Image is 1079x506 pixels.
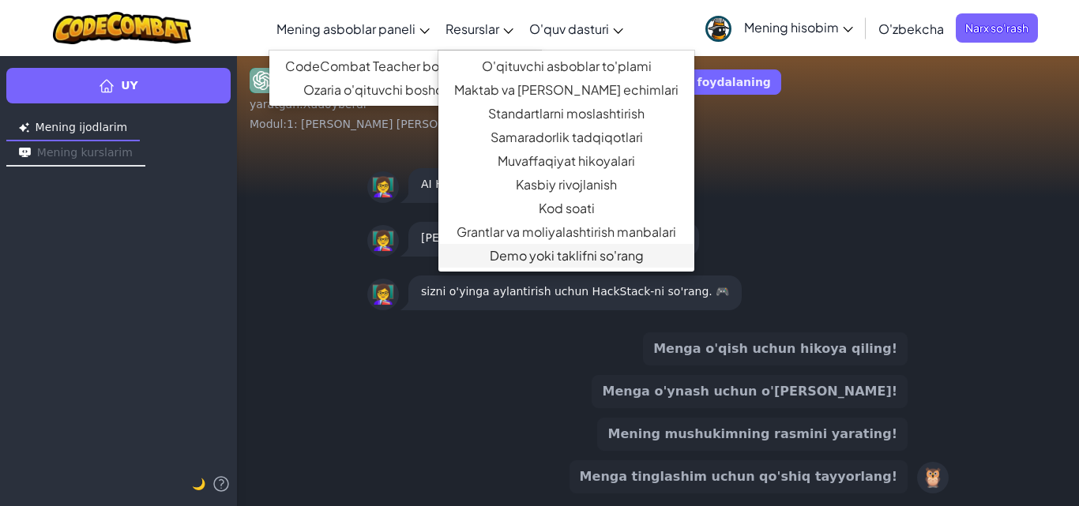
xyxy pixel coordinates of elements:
a: Kod soati [438,197,694,220]
a: Muvaffaqiyat hikoyalari [438,149,694,173]
a: Mening asboblar paneli [269,7,438,50]
a: Samaradorlik tadqiqotlari [438,126,694,149]
font: 👩‍🏫 [371,176,395,198]
font: sizni o'yinga aylantirish uchun HackStack-ni so'rang. 🎮 [421,285,729,298]
font: 1: [PERSON_NAME] [PERSON_NAME] [287,118,488,130]
font: yaratgan [250,98,299,111]
a: O'zbekcha [870,7,952,50]
font: Mening hisobim [744,19,839,36]
button: Menga o'qish uchun hikoya qiling! [643,332,908,365]
font: Grantlar va moliyalashtirish manbalari [457,223,676,240]
font: Mening ijodlarim [36,121,128,133]
a: O'quv dasturi [521,7,631,50]
button: Mening ijodlarim [6,116,140,141]
button: Menga tinglashim uchun qo'shiq tayyorlang! [570,460,908,493]
font: Resurslar [446,21,499,37]
font: O'zbekcha [878,21,944,37]
a: Narx so'rash [956,13,1038,43]
font: Menga tinglashim uchun qo'shiq tayyorlang! [580,469,897,484]
font: Mening asboblar paneli [276,21,415,37]
font: AI HackStack-ga xush kelibsiz! 👋 [421,178,607,190]
font: [PERSON_NAME] qila olishini ko'rib chiqaylik! 👀 [421,231,686,244]
a: Kasbiy rivojlanish [438,173,694,197]
a: Demo yoki taklifni so'rang [438,244,694,268]
font: CodeCombat Teacher boshqaruv paneli [285,58,525,74]
font: Narx so'rash [965,21,1028,35]
img: Belgi [19,122,29,133]
font: 👩‍🏫 [371,283,395,305]
font: Mening mushukimning rasmini yarating! [607,426,897,441]
a: Grantlar va moliyalashtirish manbalari [438,220,694,244]
font: Samaradorlik tadqiqotlari [491,129,643,145]
font: : [283,118,287,130]
a: O'qituvchi asboblar to'plami [438,54,694,78]
font: Mening kurslarim [37,146,133,159]
img: avatar [705,16,731,42]
a: Maktab va [PERSON_NAME] echimlari [438,78,694,102]
font: Menga o'qish uchun hikoya qiling! [653,341,897,356]
font: O'qituvchi asboblar to'plami [482,58,652,74]
font: Modul [250,118,283,130]
button: Mening kurslarim [6,141,145,167]
font: Demo yoki taklifni so'rang [490,247,644,264]
font: 🌙 [192,478,205,490]
a: Uy [6,68,231,103]
a: Standartlarni moslashtirish [438,102,694,126]
font: 👩‍🏫 [371,230,395,252]
font: Uy [121,79,138,92]
font: O'quv dasturi [529,21,609,37]
button: Mening mushukimning rasmini yarating! [597,418,908,451]
font: Standartlarni moslashtirish [488,105,645,122]
img: CodeCombat logotipi [53,12,191,44]
img: Belgi [19,148,31,158]
a: Resurslar [438,7,521,50]
font: Menga o'ynash uchun o'[PERSON_NAME]! [602,384,897,399]
font: Muvaffaqiyat hikoyalari [498,152,635,169]
font: Kasbiy rivojlanish [516,176,617,193]
button: 🌙 [192,474,205,493]
font: Maktab va [PERSON_NAME] echimlari [454,81,679,98]
font: Ozaria o'qituvchi boshqaruv paneli [303,81,508,98]
a: Ozaria o'qituvchi boshqaruv paneli [269,78,541,102]
a: CodeCombat Teacher boshqaruv paneli [269,54,541,78]
font: 🦉 [921,467,945,489]
button: Menga o'ynash uchun o'[PERSON_NAME]! [592,375,908,408]
a: Mening hisobim [697,3,861,53]
font: Kod soati [539,200,595,216]
img: GPT-4 [250,68,275,93]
